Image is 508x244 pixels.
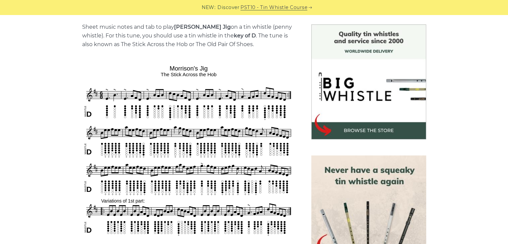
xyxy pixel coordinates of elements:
[311,24,426,139] img: BigWhistle Tin Whistle Store
[217,4,239,11] span: Discover
[240,4,307,11] a: PST10 - Tin Whistle Course
[234,32,256,39] strong: key of D
[202,4,215,11] span: NEW:
[82,63,295,238] img: Morrison's Jig Tin Whistle Tabs & Sheet Music
[174,24,231,30] strong: [PERSON_NAME] Jig
[82,23,295,49] p: Sheet music notes and tab to play on a tin whistle (penny whistle). For this tune, you should use...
